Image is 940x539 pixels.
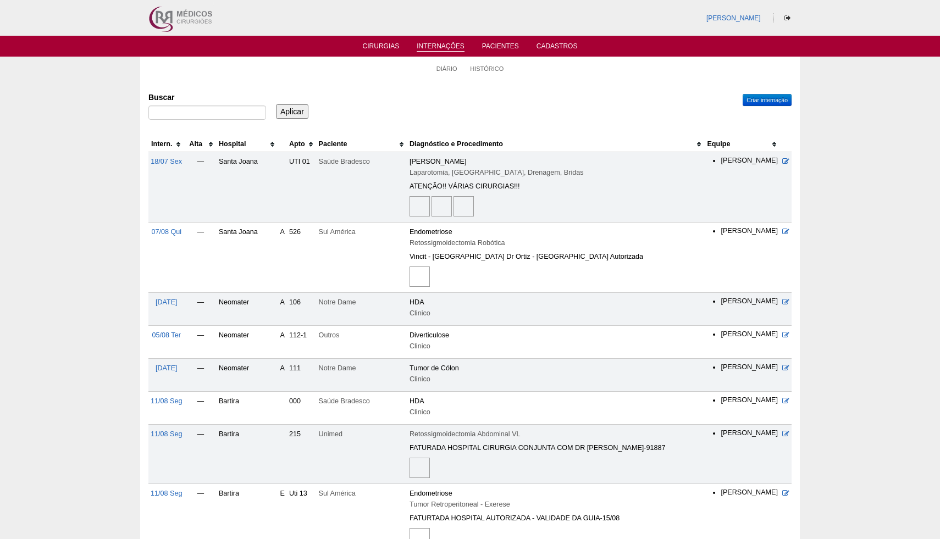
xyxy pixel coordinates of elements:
td: 111 [287,359,317,392]
li: [PERSON_NAME] [721,429,778,438]
div: Clinico [410,308,703,319]
th: Diagnóstico e Procedimento [407,136,705,152]
td: 112-1 [287,326,317,359]
div: Retossigmoidectomia Abdominal VL [410,429,703,440]
a: Editar [782,430,789,438]
div: Tumor de Cólon [410,363,703,374]
input: Aplicar [276,104,308,119]
span: 05/08 Ter [152,331,181,339]
a: Editar [782,331,789,339]
th: Intern. [148,136,184,152]
div: HDA [410,396,703,407]
a: Diário [436,65,457,73]
td: Santa Joana [217,223,278,293]
td: A [278,326,287,359]
td: Neomater [217,326,278,359]
div: Outros [319,330,405,341]
a: 11/08 Seg [151,397,182,405]
th: Alta [184,136,216,152]
li: [PERSON_NAME] [721,396,778,405]
a: [PERSON_NAME] [706,14,761,22]
td: A [278,223,287,293]
a: Editar [782,158,789,165]
div: FATURTADA HOSPITAL AUTORIZADA - VALIDADE DA GUIA-15/08 [410,513,703,524]
div: Laparotomia, [GEOGRAPHIC_DATA], Drenagem, Bridas [410,167,703,178]
div: FATURADA HOSPITAL CIRURGIA CONJUNTA COM DR [PERSON_NAME]-91887 [410,442,703,453]
li: [PERSON_NAME] [721,226,778,236]
input: Digite os termos que você deseja procurar. [148,105,266,120]
a: Editar [782,228,789,236]
a: Cadastros [537,42,578,53]
td: — [184,425,216,484]
td: Neomater [217,359,278,392]
div: Clinico [410,407,703,418]
div: Notre Dame [319,297,405,308]
td: — [184,392,216,425]
div: Sul América [319,226,405,237]
a: Cirurgias [363,42,400,53]
a: Editar [782,397,789,405]
a: Editar [782,490,789,497]
a: Pacientes [482,42,519,53]
a: [DATE] [156,364,178,372]
a: Editar [782,298,789,306]
div: Notre Dame [319,363,405,374]
li: [PERSON_NAME] [721,297,778,307]
div: Endometriose [410,226,703,237]
td: Santa Joana [217,152,278,223]
td: — [184,326,216,359]
div: Diverticulose [410,330,703,341]
div: [PERSON_NAME] [410,156,703,167]
td: 000 [287,392,317,425]
i: Sair [784,15,790,21]
div: Saúde Bradesco [319,396,405,407]
a: Internações [417,42,465,52]
a: 07/08 Qui [151,228,181,236]
td: 215 [287,425,317,484]
td: — [184,359,216,392]
th: Paciente [317,136,407,152]
th: Hospital [217,136,278,152]
div: Tumor Retroperitoneal - Exerese [410,499,703,510]
a: Histórico [470,65,504,73]
div: Endometriose [410,488,703,499]
div: Retossigmoidectomia Robótica [410,237,703,248]
div: Saúde Bradesco [319,156,405,167]
td: 526 [287,223,317,293]
div: HDA [410,297,703,308]
a: 18/07 Sex [151,158,182,165]
td: Bartira [217,425,278,484]
td: UTI 01 [287,152,317,223]
div: Clinico [410,341,703,352]
li: [PERSON_NAME] [721,156,778,166]
a: 11/08 Seg [151,490,182,497]
td: — [184,293,216,326]
div: Clinico [410,374,703,385]
a: Criar internação [743,94,792,106]
td: A [278,359,287,392]
div: Sul América [319,488,405,499]
th: Apto [287,136,317,152]
li: [PERSON_NAME] [721,363,778,373]
li: [PERSON_NAME] [721,330,778,340]
li: [PERSON_NAME] [721,488,778,498]
th: Equipe [705,136,780,152]
div: Vincit - [GEOGRAPHIC_DATA] Dr Ortiz - [GEOGRAPHIC_DATA] Autorizada [410,251,703,262]
a: 11/08 Seg [151,430,182,438]
label: Buscar [148,92,266,103]
div: ATENÇÃO!! VÁRIAS CIRURGIAS!!! [410,181,703,192]
td: Bartira [217,392,278,425]
a: Editar [782,364,789,372]
td: — [184,152,216,223]
a: [DATE] [156,298,178,306]
div: Unimed [319,429,405,440]
td: A [278,293,287,326]
td: Neomater [217,293,278,326]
